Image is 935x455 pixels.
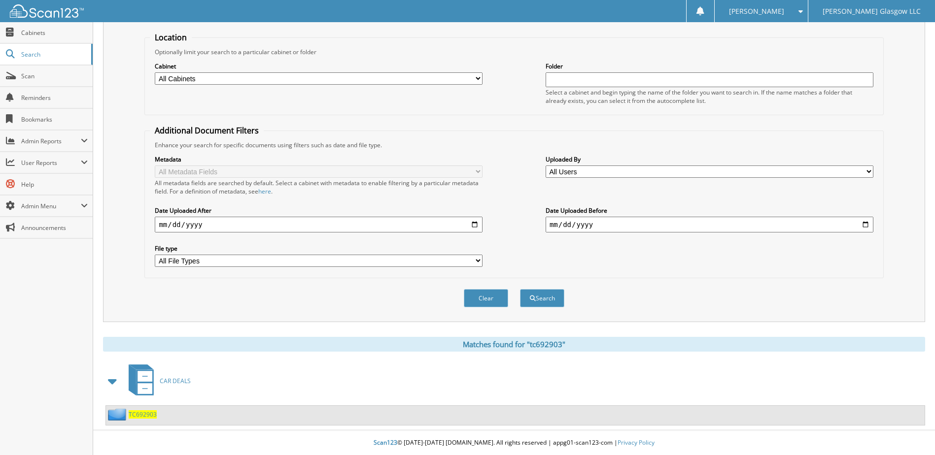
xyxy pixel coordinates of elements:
span: User Reports [21,159,81,167]
label: File type [155,244,483,253]
label: Metadata [155,155,483,163]
button: Clear [464,289,508,307]
img: scan123-logo-white.svg [10,4,84,18]
span: Bookmarks [21,115,88,124]
span: Admin Menu [21,202,81,210]
a: Privacy Policy [618,438,655,447]
input: end [546,217,873,232]
span: Scan123 [374,438,397,447]
span: [PERSON_NAME] Glasgow LLC [823,8,921,14]
label: Uploaded By [546,155,873,163]
a: TC692903 [129,410,157,419]
span: Search [21,50,86,59]
div: Select a cabinet and begin typing the name of the folder you want to search in. If the name match... [546,88,873,105]
span: Scan [21,72,88,80]
button: Search [520,289,564,307]
span: [PERSON_NAME] [729,8,784,14]
span: Admin Reports [21,137,81,145]
legend: Location [150,32,192,43]
span: Help [21,180,88,189]
label: Cabinet [155,62,483,70]
div: Enhance your search for specific documents using filters such as date and file type. [150,141,878,149]
span: Announcements [21,224,88,232]
div: Optionally limit your search to a particular cabinet or folder [150,48,878,56]
label: Date Uploaded After [155,206,483,215]
div: All metadata fields are searched by default. Select a cabinet with metadata to enable filtering b... [155,179,483,195]
label: Date Uploaded Before [546,206,873,215]
span: Cabinets [21,29,88,37]
span: CAR DEALS [160,377,191,385]
img: folder2.png [108,408,129,421]
input: start [155,217,483,232]
label: Folder [546,62,873,70]
a: CAR DEALS [123,361,191,400]
a: here [258,187,271,195]
div: Matches found for "tc692903" [103,337,925,352]
div: © [DATE]-[DATE] [DOMAIN_NAME]. All rights reserved | appg01-scan123-com | [93,431,935,455]
legend: Additional Document Filters [150,125,264,136]
span: Reminders [21,94,88,102]
iframe: Chat Widget [886,408,935,455]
